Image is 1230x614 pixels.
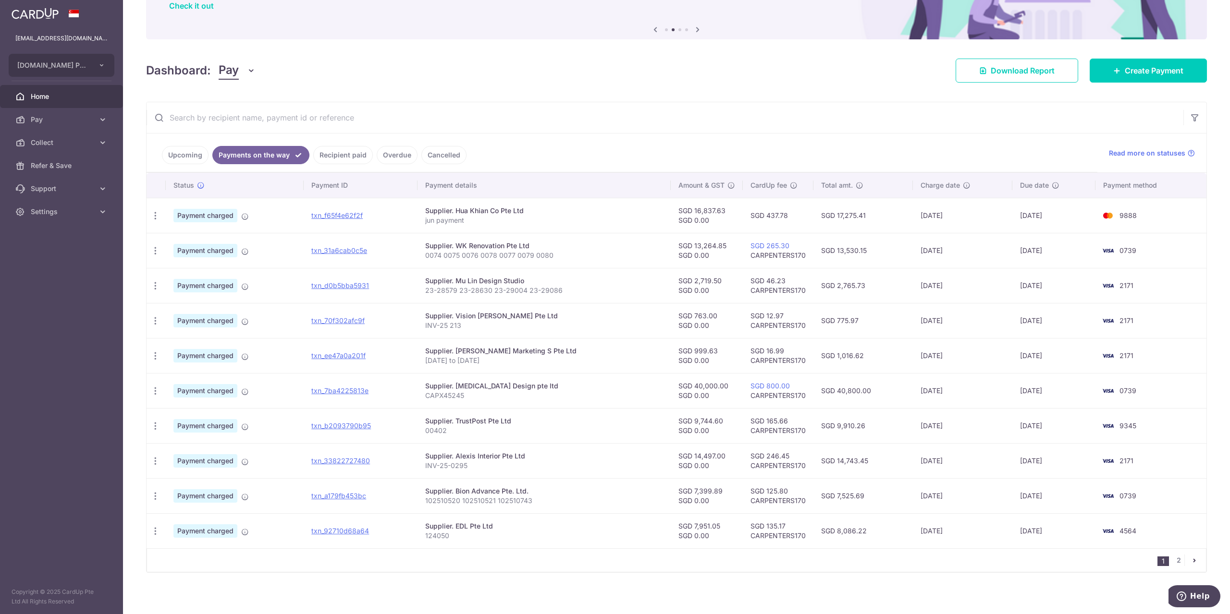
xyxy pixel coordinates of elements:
td: SGD 12.97 CARPENTERS170 [743,303,813,338]
a: txn_f65f4e62f2f [311,211,363,219]
img: CardUp [12,8,59,19]
span: 4564 [1119,527,1136,535]
span: Collect [31,138,94,147]
input: Search by recipient name, payment id or reference [147,102,1183,133]
td: SGD 775.97 [813,303,913,338]
td: [DATE] [1012,408,1095,443]
div: Supplier. WK Renovation Pte Ltd [425,241,663,251]
td: SGD 7,399.89 SGD 0.00 [671,478,743,513]
td: [DATE] [1012,198,1095,233]
p: 00402 [425,426,663,435]
td: SGD 14,743.45 [813,443,913,478]
span: Amount & GST [678,181,725,190]
span: Payment charged [173,279,237,292]
div: Supplier. Alexis Interior Pte Ltd [425,451,663,461]
img: Bank Card [1098,490,1118,502]
span: 0739 [1119,492,1136,500]
div: Supplier. [MEDICAL_DATA] Design pte ltd [425,381,663,391]
a: 2 [1173,554,1184,566]
nav: pager [1157,549,1206,572]
span: 0739 [1119,246,1136,254]
td: SGD 9,744.60 SGD 0.00 [671,408,743,443]
a: Payments on the way [212,146,309,164]
td: [DATE] [913,443,1012,478]
span: Payment charged [173,209,237,222]
td: [DATE] [1012,268,1095,303]
th: Payment ID [304,173,418,198]
td: [DATE] [1012,443,1095,478]
td: SGD 13,264.85 SGD 0.00 [671,233,743,268]
span: 9888 [1119,211,1137,219]
a: txn_b2093790b95 [311,421,371,430]
span: Payment charged [173,314,237,327]
td: SGD 40,800.00 [813,373,913,408]
span: [DOMAIN_NAME] PTE. LTD. [17,60,88,70]
td: [DATE] [913,373,1012,408]
span: 2171 [1119,457,1133,465]
span: Payment charged [173,419,237,433]
p: CAPX45245 [425,391,663,400]
p: jun payment [425,216,663,225]
td: SGD 8,086.22 [813,513,913,548]
img: Bank Card [1098,315,1118,326]
td: SGD 7,525.69 [813,478,913,513]
td: [DATE] [1012,338,1095,373]
p: INV-25-0295 [425,461,663,470]
p: 102510520 102510521 102510743 [425,496,663,506]
a: Cancelled [421,146,467,164]
td: [DATE] [913,198,1012,233]
th: Payment details [418,173,671,198]
td: SGD 246.45 CARPENTERS170 [743,443,813,478]
span: CardUp fee [750,181,787,190]
span: Pay [31,115,94,124]
p: INV-25 213 [425,321,663,330]
img: Bank Card [1098,420,1118,432]
th: Payment method [1095,173,1206,198]
a: txn_ee47a0a201f [311,351,366,360]
button: Pay [219,61,256,80]
p: 124050 [425,531,663,541]
a: txn_70f302afc9f [311,316,365,325]
span: 0739 [1119,386,1136,395]
td: [DATE] [1012,513,1095,548]
td: [DATE] [913,478,1012,513]
img: Bank Card [1098,385,1118,397]
div: Supplier. Vision [PERSON_NAME] Pte Ltd [425,311,663,321]
img: Bank Card [1098,245,1118,256]
td: [DATE] [1012,303,1095,338]
a: SGD 800.00 [750,382,790,390]
td: [DATE] [913,408,1012,443]
p: 0074 0075 0076 0078 0077 0079 0080 [425,251,663,260]
td: [DATE] [1012,478,1095,513]
a: txn_a179fb453bc [311,492,366,500]
div: Supplier. EDL Pte Ltd [425,521,663,531]
img: Bank Card [1098,455,1118,467]
span: Payment charged [173,454,237,468]
span: Payment charged [173,384,237,397]
iframe: Opens a widget where you can find more information [1168,585,1220,609]
td: [DATE] [1012,373,1095,408]
h4: Dashboard: [146,62,211,79]
span: Due date [1020,181,1049,190]
img: Bank Card [1098,210,1118,221]
td: SGD 125.80 CARPENTERS170 [743,478,813,513]
div: Supplier. TrustPost Pte Ltd [425,416,663,426]
a: txn_d0b5bba5931 [311,281,369,289]
td: SGD 13,530.15 [813,233,913,268]
span: Refer & Save [31,161,94,170]
span: Settings [31,207,94,217]
a: Recipient paid [313,146,373,164]
a: SGD 265.30 [750,241,789,250]
td: SGD 165.66 CARPENTERS170 [743,408,813,443]
div: Supplier. Mu Lin Design Studio [425,276,663,286]
a: Create Payment [1090,59,1207,83]
td: [DATE] [913,338,1012,373]
td: SGD 7,951.05 SGD 0.00 [671,513,743,548]
td: SGD 135.17 CARPENTERS170 [743,513,813,548]
td: SGD 9,910.26 [813,408,913,443]
span: Charge date [921,181,960,190]
a: txn_33822727480 [311,457,370,465]
a: Read more on statuses [1109,148,1195,158]
td: SGD 16.99 CARPENTERS170 [743,338,813,373]
a: txn_31a6cab0c5e [311,246,367,254]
